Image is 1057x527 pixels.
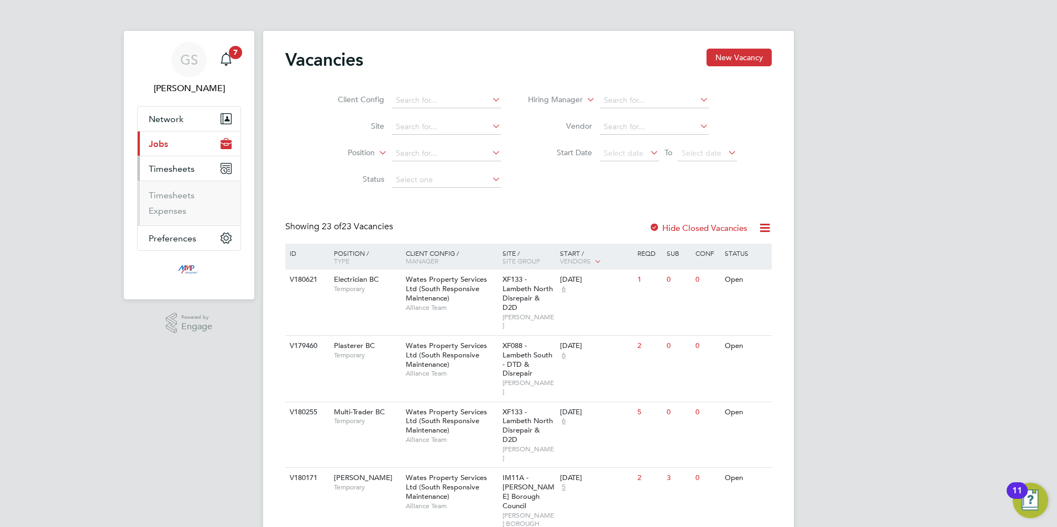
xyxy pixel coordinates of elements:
span: Engage [181,322,212,331]
div: 2 [635,468,663,488]
div: [DATE] [560,341,632,351]
h2: Vacancies [285,49,363,71]
span: XF088 - Lambeth South - DTD & Disrepair [503,341,552,378]
div: Showing [285,221,395,233]
label: Hiring Manager [519,94,583,106]
a: GS[PERSON_NAME] [137,42,241,95]
span: 23 of [322,221,342,232]
span: XF133 - Lambeth North Disrepair & D2D [503,407,553,445]
div: V180621 [287,270,326,290]
div: 3 [664,468,693,488]
span: Site Group [503,256,540,265]
button: Network [138,107,240,131]
div: [DATE] [560,275,632,284]
span: Type [334,256,349,265]
span: Powered by [181,313,212,322]
span: Temporary [334,351,400,360]
div: V180255 [287,402,326,423]
button: Open Resource Center, 11 new notifications [1013,483,1048,518]
div: Position / [326,244,403,270]
span: [PERSON_NAME] [503,378,555,396]
span: [PERSON_NAME] [334,473,393,482]
span: Multi-Trader BC [334,407,385,417]
img: mmpconsultancy-logo-retina.png [174,262,205,280]
span: Jobs [149,139,168,149]
span: Wates Property Services Ltd (South Responsive Maintenance) [406,473,487,501]
span: Alliance Team [406,435,497,444]
span: 6 [560,284,567,294]
div: Timesheets [138,181,240,225]
span: Temporary [334,284,400,293]
span: Wates Property Services Ltd (South Responsive Maintenance) [406,275,487,303]
a: Expenses [149,205,186,216]
div: 11 [1012,491,1022,505]
label: Start Date [528,147,592,157]
span: Temporary [334,483,400,492]
label: Hide Closed Vacancies [649,223,747,233]
button: Jobs [138,131,240,156]
span: To [661,145,676,160]
div: Reqd [635,244,663,262]
label: Position [311,147,375,159]
span: Wates Property Services Ltd (South Responsive Maintenance) [406,341,487,369]
span: Alliance Team [406,502,497,510]
div: 0 [664,270,693,290]
button: Timesheets [138,156,240,181]
div: 1 [635,270,663,290]
span: Network [149,114,184,124]
label: Client Config [321,94,384,104]
div: Client Config / [403,244,500,270]
input: Search for... [392,146,501,161]
input: Search for... [392,119,501,135]
div: ID [287,244,326,262]
span: George Stacey [137,82,241,95]
button: New Vacancy [707,49,772,66]
div: 0 [693,402,721,423]
span: [PERSON_NAME] [503,313,555,330]
label: Site [321,121,384,131]
span: [PERSON_NAME] [503,445,555,462]
span: 6 [560,417,567,426]
span: XF133 - Lambeth North Disrepair & D2D [503,275,553,312]
div: 5 [635,402,663,423]
a: Go to home page [137,262,241,280]
div: Open [722,336,770,356]
span: Temporary [334,417,400,425]
div: Start / [557,244,635,271]
input: Search for... [392,93,501,108]
div: 0 [664,402,693,423]
a: 7 [215,42,237,77]
div: 0 [664,336,693,356]
div: Site / [500,244,558,270]
span: Plasterer BC [334,341,375,350]
div: Open [722,468,770,488]
span: Select date [604,148,643,158]
span: IM11A - [PERSON_NAME] Borough Council [503,473,554,510]
span: Alliance Team [406,369,497,378]
input: Search for... [600,119,709,135]
span: GS [180,52,198,67]
span: 7 [229,46,242,59]
span: Manager [406,256,438,265]
div: Open [722,270,770,290]
div: 0 [693,270,721,290]
div: 0 [693,336,721,356]
label: Vendor [528,121,592,131]
span: Preferences [149,233,196,244]
div: 2 [635,336,663,356]
nav: Main navigation [124,31,254,299]
div: Conf [693,244,721,262]
span: 6 [560,351,567,360]
button: Preferences [138,226,240,250]
div: V180171 [287,468,326,488]
div: Status [722,244,770,262]
div: Open [722,402,770,423]
input: Select one [392,172,501,188]
span: Timesheets [149,164,195,174]
div: [DATE] [560,408,632,417]
a: Powered byEngage [166,313,213,334]
div: V179460 [287,336,326,356]
div: [DATE] [560,473,632,483]
span: 5 [560,483,567,492]
a: Timesheets [149,190,195,201]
